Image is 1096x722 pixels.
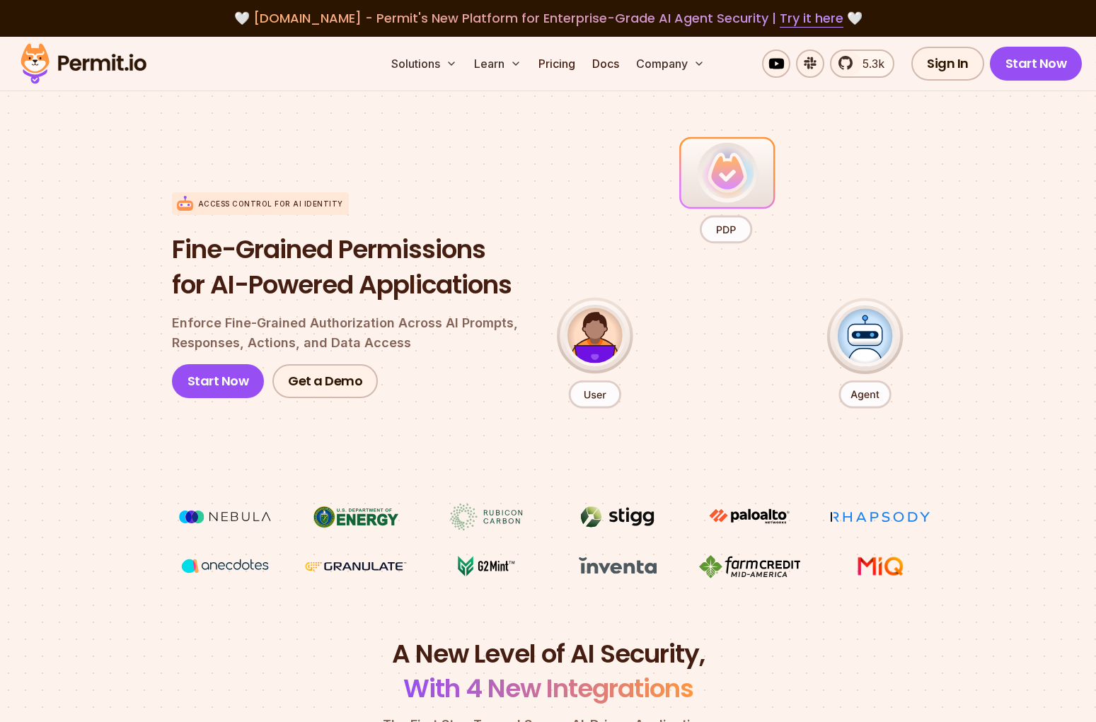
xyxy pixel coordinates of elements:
[303,503,409,530] img: US department of energy
[696,553,802,580] img: Farm Credit
[780,9,843,28] a: Try it here
[172,553,278,579] img: vega
[990,47,1083,81] a: Start Now
[830,50,894,78] a: 5.3k
[434,503,540,530] img: Rubicon
[911,47,984,81] a: Sign In
[696,503,802,529] img: paloalto
[253,9,843,27] span: [DOMAIN_NAME] - Permit's New Platform for Enterprise-Grade AI Agent Security |
[468,50,527,78] button: Learn
[630,50,710,78] button: Company
[854,55,884,72] span: 5.3k
[565,503,671,530] img: Stigg
[303,553,409,580] img: Granulate
[172,364,265,398] a: Start Now
[141,636,956,706] h2: A New Level of AI Security,
[14,40,153,88] img: Permit logo
[272,364,378,398] a: Get a Demo
[827,503,933,530] img: Rhapsody Health
[34,8,1062,28] div: 🤍 🤍
[172,503,278,530] img: Nebula
[172,232,534,302] h1: Fine-Grained Permissions for AI-Powered Applications
[198,199,343,209] p: Access control for AI Identity
[172,313,534,353] p: Enforce Fine-Grained Authorization Across AI Prompts, Responses, Actions, and Data Access
[533,50,581,78] a: Pricing
[833,554,928,578] img: MIQ
[587,50,625,78] a: Docs
[386,50,463,78] button: Solutions
[565,553,671,578] img: inventa
[403,670,693,706] span: With 4 New Integrations
[434,553,540,580] img: G2mint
